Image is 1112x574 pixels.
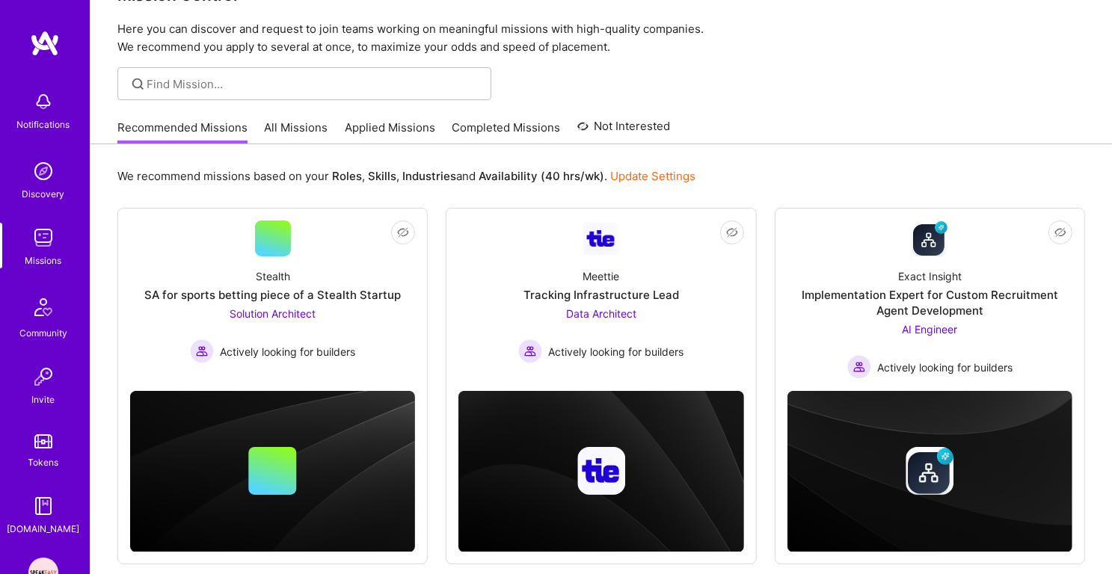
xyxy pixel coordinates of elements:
div: Stealth [256,268,290,284]
img: Actively looking for builders [518,339,542,363]
div: Meettie [583,268,619,284]
div: [DOMAIN_NAME] [7,521,80,537]
img: Community [25,289,61,325]
b: Availability (40 hrs/wk) [479,169,604,183]
img: teamwork [28,223,58,253]
img: tokens [34,434,52,448]
img: Company Logo [912,220,947,256]
a: All Missions [265,120,328,144]
i: icon EyeClosed [1054,226,1066,238]
img: cover [130,391,415,552]
img: cover [458,391,743,552]
span: Actively looking for builders [548,344,684,359]
div: Invite [32,392,55,407]
img: Actively looking for builders [190,339,214,363]
div: Exact Insight [898,268,962,284]
div: Tracking Infrastructure Lead [523,287,679,303]
p: Here you can discover and request to join teams working on meaningful missions with high-quality ... [117,20,1085,56]
b: Roles [332,169,362,183]
img: Invite [28,362,58,392]
div: Discovery [22,186,65,202]
img: Company logo [906,447,953,495]
a: Completed Missions [452,120,561,144]
i: icon EyeClosed [726,226,738,238]
i: icon SearchGrey [129,75,147,93]
div: Notifications [17,117,70,132]
span: Data Architect [566,307,636,320]
div: Community [19,325,67,341]
span: AI Engineer [902,323,957,336]
p: We recommend missions based on your , , and . [117,168,695,184]
div: SA for sports betting piece of a Stealth Startup [144,287,401,303]
i: icon EyeClosed [397,226,409,238]
img: Company logo [577,447,625,495]
input: Find Mission... [147,76,480,92]
span: Actively looking for builders [877,359,1013,375]
img: guide book [28,491,58,521]
a: Company LogoMeettieTracking Infrastructure LeadData Architect Actively looking for buildersActive... [458,220,743,379]
div: Implementation Expert for Custom Recruitment Agent Development [787,287,1072,318]
span: Actively looking for builders [220,344,355,359]
a: StealthSA for sports betting piece of a Stealth StartupSolution Architect Actively looking for bu... [130,220,415,379]
img: cover [787,391,1072,552]
div: Tokens [28,454,59,470]
a: Update Settings [610,169,695,183]
b: Skills [368,169,396,183]
b: Industries [402,169,456,183]
img: Actively looking for builders [847,355,871,379]
a: Recommended Missions [117,120,248,144]
a: Company LogoExact InsightImplementation Expert for Custom Recruitment Agent DevelopmentAI Enginee... [787,220,1072,379]
img: discovery [28,156,58,186]
div: Missions [25,253,62,268]
img: Company Logo [583,223,619,255]
img: bell [28,87,58,117]
a: Applied Missions [345,120,435,144]
a: Not Interested [577,117,671,144]
span: Solution Architect [230,307,316,320]
img: logo [30,30,60,57]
